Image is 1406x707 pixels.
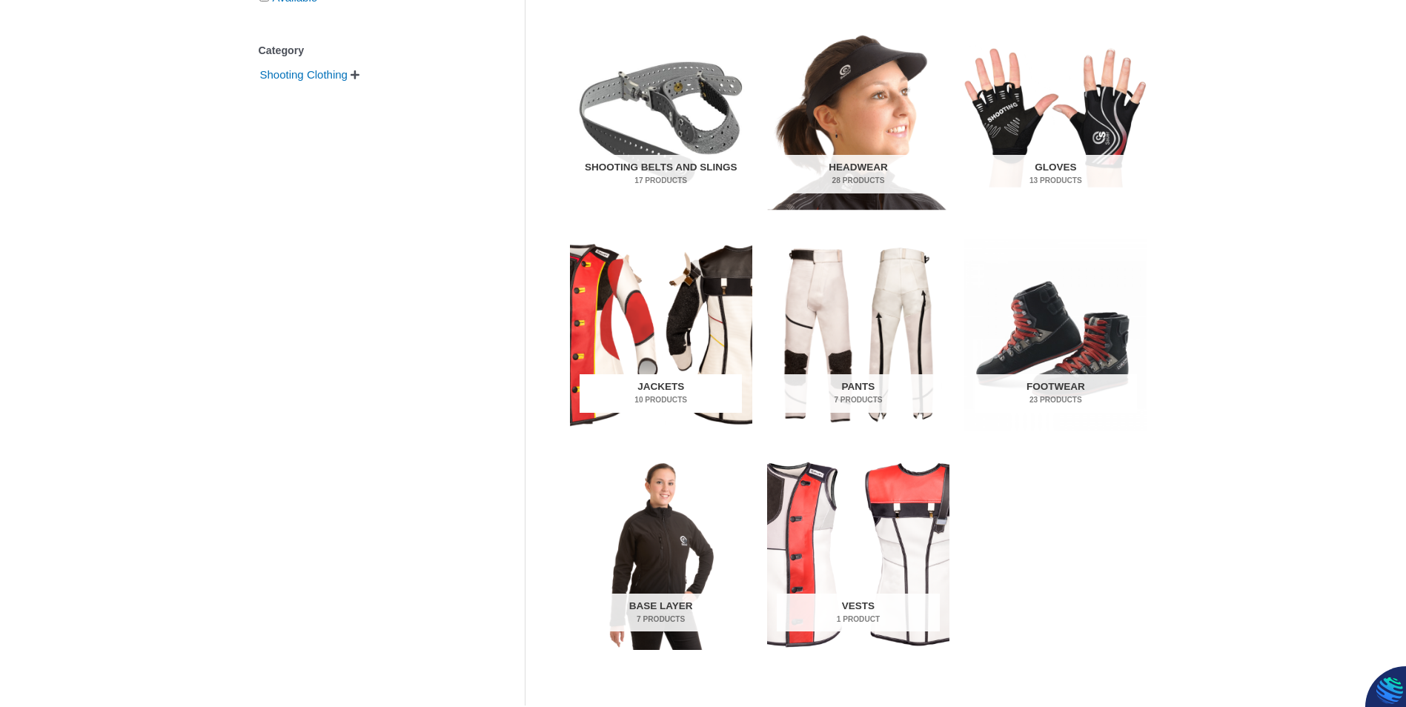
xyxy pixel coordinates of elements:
h2: Base Layer [580,594,742,632]
h2: Vests [777,594,939,632]
h2: Pants [777,374,939,413]
img: Gloves [964,20,1147,211]
h2: Gloves [975,155,1137,193]
a: Visit product category Headwear [767,20,949,211]
a: Shooting Clothing [259,67,349,80]
mark: 7 Products [777,394,939,405]
span: Shooting Clothing [259,62,349,87]
mark: 10 Products [580,394,742,405]
h2: Headwear [777,155,939,193]
img: Jackets [570,239,752,431]
h2: Shooting Belts and Slings [580,155,742,193]
mark: 13 Products [975,175,1137,186]
a: Visit product category Pants [767,239,949,431]
h2: Jackets [580,374,742,413]
a: Visit product category Shooting Belts and Slings [570,20,752,211]
a: Visit product category Gloves [964,20,1147,211]
a: Visit product category Base Layer [570,458,752,649]
mark: 23 Products [975,394,1137,405]
img: Vests [767,458,949,649]
img: Pants [767,239,949,431]
div: Category [259,40,480,62]
mark: 7 Products [580,614,742,625]
a: Visit product category Footwear [964,239,1147,431]
mark: 1 Product [777,614,939,625]
img: Footwear [964,239,1147,431]
h2: Footwear [975,374,1137,413]
img: Base Layer [570,458,752,649]
mark: 28 Products [777,175,939,186]
a: Visit product category Vests [767,458,949,649]
img: Shooting Belts and Slings [570,20,752,211]
a: Visit product category Jackets [570,239,752,431]
span:  [351,70,359,80]
mark: 17 Products [580,175,742,186]
img: Headwear [767,20,949,211]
